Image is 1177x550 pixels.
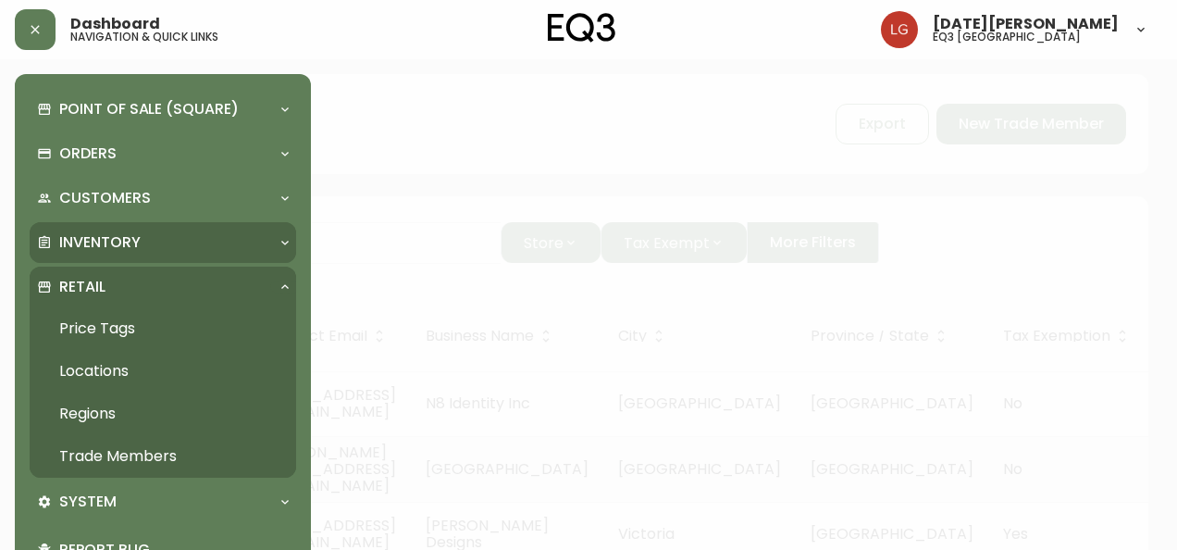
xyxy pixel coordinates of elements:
[933,17,1119,31] span: [DATE][PERSON_NAME]
[30,178,296,219] div: Customers
[30,481,296,522] div: System
[59,144,117,164] p: Orders
[59,99,239,119] p: Point of Sale (Square)
[59,492,117,512] p: System
[30,222,296,263] div: Inventory
[70,31,218,43] h5: navigation & quick links
[70,17,160,31] span: Dashboard
[30,435,296,478] a: Trade Members
[59,277,105,297] p: Retail
[548,13,616,43] img: logo
[30,393,296,435] a: Regions
[30,133,296,174] div: Orders
[30,307,296,350] a: Price Tags
[59,188,151,208] p: Customers
[30,350,296,393] a: Locations
[933,31,1081,43] h5: eq3 [GEOGRAPHIC_DATA]
[30,89,296,130] div: Point of Sale (Square)
[30,267,296,307] div: Retail
[59,232,141,253] p: Inventory
[881,11,918,48] img: 2638f148bab13be18035375ceda1d187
